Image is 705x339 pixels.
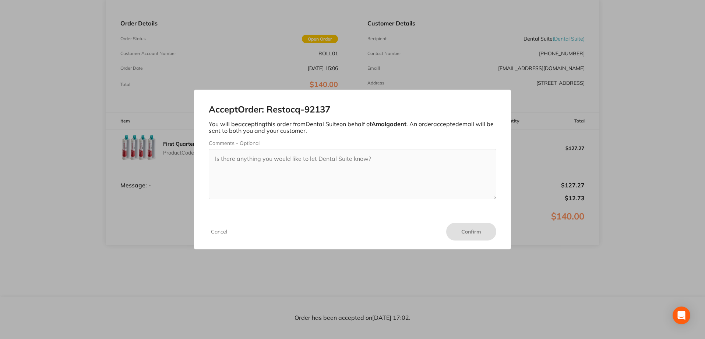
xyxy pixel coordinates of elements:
[371,120,406,128] b: Amalgadent
[209,104,497,115] h2: Accept Order: Restocq- 92137
[209,228,229,235] button: Cancel
[673,307,690,324] div: Open Intercom Messenger
[446,223,496,241] button: Confirm
[209,121,497,134] p: You will be accepting this order from Dental Suite on behalf of . An order accepted email will be...
[209,140,497,146] label: Comments - Optional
